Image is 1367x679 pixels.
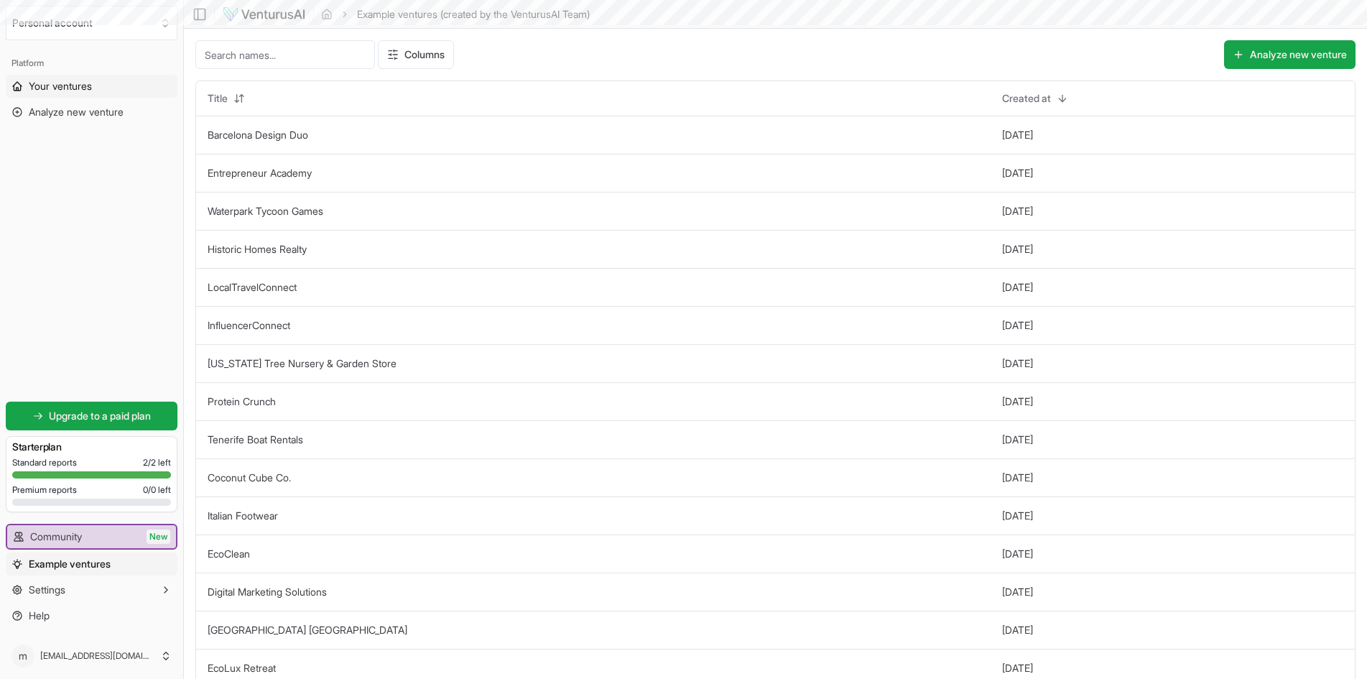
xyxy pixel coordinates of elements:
a: Italian Footwear [208,509,278,522]
button: [DATE] [1002,318,1033,333]
span: 2 / 2 left [143,457,171,468]
a: Tenerife Boat Rentals [208,433,303,445]
span: Created at [1002,91,1051,106]
a: [GEOGRAPHIC_DATA] [GEOGRAPHIC_DATA] [208,624,407,636]
button: [DATE] [1002,280,1033,295]
button: Title [199,87,254,110]
button: Tenerife Boat Rentals [208,433,303,447]
button: [DATE] [1002,471,1033,485]
a: LocalTravelConnect [208,281,297,293]
a: CommunityNew [7,525,176,548]
button: Entrepreneur Academy [208,166,312,180]
button: Analyze new venture [1224,40,1356,69]
span: Your ventures [29,79,92,93]
div: Platform [6,52,177,75]
button: [US_STATE] Tree Nursery & Garden Store [208,356,397,371]
button: Historic Homes Realty [208,242,307,257]
span: Settings [29,583,65,597]
button: [DATE] [1002,433,1033,447]
span: m [11,645,34,668]
span: [EMAIL_ADDRESS][DOMAIN_NAME] [40,650,154,662]
button: [DATE] [1002,204,1033,218]
button: Digital Marketing Solutions [208,585,327,599]
button: m[EMAIL_ADDRESS][DOMAIN_NAME] [6,639,177,673]
a: Upgrade to a paid plan [6,402,177,430]
button: Protein Crunch [208,394,276,409]
a: Coconut Cube Co. [208,471,291,484]
button: Italian Footwear [208,509,278,523]
a: Digital Marketing Solutions [208,586,327,598]
span: Help [29,609,50,623]
button: LocalTravelConnect [208,280,297,295]
button: [DATE] [1002,509,1033,523]
button: [DATE] [1002,242,1033,257]
a: Analyze new venture [6,101,177,124]
a: Historic Homes Realty [208,243,307,255]
span: Community [30,530,82,544]
button: InfluencerConnect [208,318,290,333]
button: EcoLux Retreat [208,661,276,675]
button: [DATE] [1002,166,1033,180]
span: Standard reports [12,457,77,468]
span: Example ventures [29,557,111,571]
a: Barcelona Design Duo [208,129,308,141]
a: Help [6,604,177,627]
input: Search names... [195,40,375,69]
button: Barcelona Design Duo [208,128,308,142]
a: Entrepreneur Academy [208,167,312,179]
button: [DATE] [1002,394,1033,409]
a: EcoClean [208,548,250,560]
button: EcoClean [208,547,250,561]
h3: Starter plan [12,440,171,454]
button: Coconut Cube Co. [208,471,291,485]
a: EcoLux Retreat [208,662,276,674]
button: [DATE] [1002,547,1033,561]
span: New [147,530,170,544]
button: Settings [6,578,177,601]
button: Waterpark Tycoon Games [208,204,323,218]
a: Example ventures [6,553,177,576]
a: Protein Crunch [208,395,276,407]
button: [DATE] [1002,128,1033,142]
a: [US_STATE] Tree Nursery & Garden Store [208,357,397,369]
span: Premium reports [12,484,77,496]
button: [DATE] [1002,356,1033,371]
button: Columns [378,40,454,69]
span: Analyze new venture [29,105,124,119]
button: Created at [993,87,1077,110]
a: Waterpark Tycoon Games [208,205,323,217]
button: [GEOGRAPHIC_DATA] [GEOGRAPHIC_DATA] [208,623,407,637]
a: InfluencerConnect [208,319,290,331]
button: [DATE] [1002,623,1033,637]
a: Your ventures [6,75,177,98]
span: Title [208,91,228,106]
span: 0 / 0 left [143,484,171,496]
button: [DATE] [1002,585,1033,599]
button: [DATE] [1002,661,1033,675]
span: Upgrade to a paid plan [49,409,151,423]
